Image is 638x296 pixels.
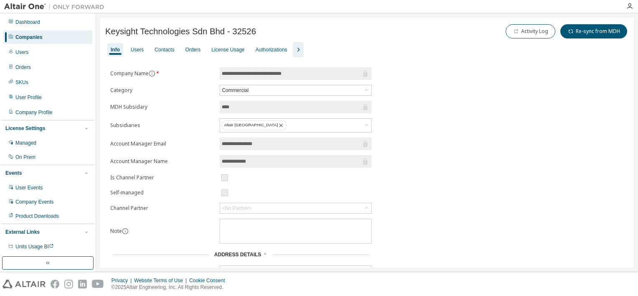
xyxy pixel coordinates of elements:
div: Privacy [111,277,134,284]
div: Users [131,46,144,53]
button: information [122,228,129,235]
div: User Profile [15,94,42,101]
div: License Usage [211,46,244,53]
button: Re-sync from MDH [560,24,627,38]
div: [GEOGRAPHIC_DATA] [220,266,371,276]
div: Altair [GEOGRAPHIC_DATA] [220,119,371,132]
span: Keysight Technologies Sdn Bhd - 32526 [105,27,256,36]
label: Account Manager Email [110,140,215,147]
label: Company Name [110,70,215,77]
label: Is Channel Partner [110,174,215,181]
label: Subsidiaries [110,122,215,129]
div: Cookie Consent [189,277,230,284]
p: © 2025 Altair Engineering, Inc. All Rights Reserved. [111,284,230,291]
div: [GEOGRAPHIC_DATA] [220,266,275,276]
div: <No Partner> [220,203,371,213]
img: Altair One [4,3,109,11]
div: Altair [GEOGRAPHIC_DATA] [222,120,286,130]
div: On Prem [15,154,35,161]
button: information [149,70,155,77]
label: Channel Partner [110,205,215,212]
label: Account Manager Name [110,158,215,165]
div: Orders [185,46,201,53]
button: Activity Log [506,24,555,38]
div: Company Events [15,199,53,205]
span: Address Details [214,252,261,258]
img: altair_logo.svg [3,280,46,288]
img: instagram.svg [64,280,73,288]
label: Note [110,227,122,235]
label: MDH Subsidary [110,104,215,110]
span: Units Usage BI [15,244,54,250]
div: User Events [15,184,43,191]
div: Orders [15,64,31,71]
div: License Settings [5,125,45,132]
img: linkedin.svg [78,280,87,288]
div: External Links [5,229,40,235]
div: Product Downloads [15,213,59,219]
div: Company Profile [15,109,53,116]
div: Companies [15,34,43,41]
div: Website Terms of Use [134,277,189,284]
label: Self-managed [110,189,215,196]
img: youtube.svg [92,280,104,288]
img: facebook.svg [51,280,59,288]
div: Dashboard [15,19,40,26]
div: <No Partner> [222,205,252,212]
div: Authorizations [256,46,287,53]
div: Managed [15,140,36,146]
div: SKUs [15,79,28,86]
div: Commercial [220,85,371,95]
div: Commercial [220,86,250,95]
div: Info [111,46,120,53]
div: Contacts [154,46,174,53]
label: Category [110,87,215,94]
div: Users [15,49,28,56]
div: Events [5,170,22,176]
